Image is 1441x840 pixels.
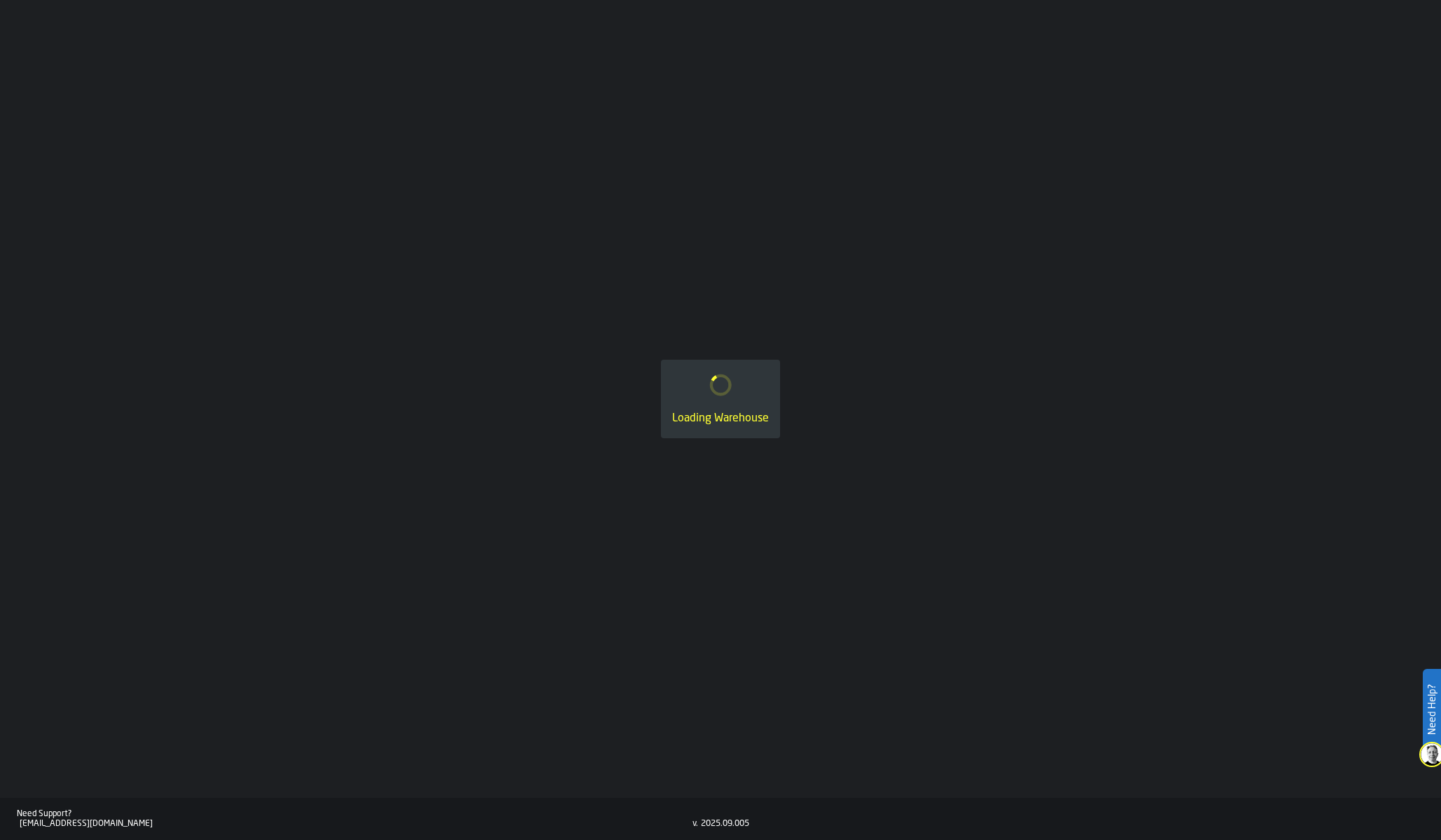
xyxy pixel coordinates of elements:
div: Loading Warehouse [672,410,769,427]
div: Need Support? [17,809,692,819]
div: v. [692,819,698,829]
div: [EMAIL_ADDRESS][DOMAIN_NAME] [20,819,692,829]
a: Need Support?[EMAIL_ADDRESS][DOMAIN_NAME] [17,809,692,829]
div: 2025.09.005 [701,819,749,829]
